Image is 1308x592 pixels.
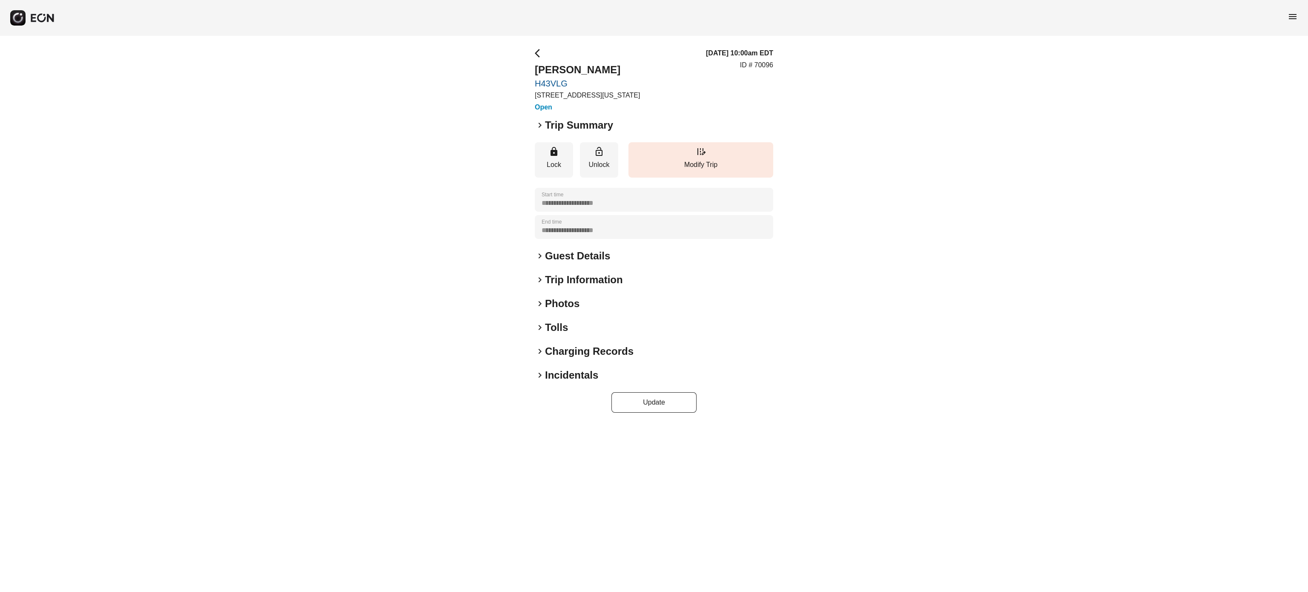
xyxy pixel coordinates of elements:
span: menu [1288,11,1298,22]
span: keyboard_arrow_right [535,251,545,261]
p: Modify Trip [633,160,769,170]
span: edit_road [696,147,706,157]
h2: [PERSON_NAME] [535,63,640,77]
span: keyboard_arrow_right [535,299,545,309]
span: lock [549,147,559,157]
p: Unlock [584,160,614,170]
button: Unlock [580,142,618,178]
span: arrow_back_ios [535,48,545,58]
h2: Tolls [545,321,568,334]
h2: Photos [545,297,579,310]
span: lock_open [594,147,604,157]
h3: Open [535,102,640,112]
button: Modify Trip [628,142,773,178]
h2: Incidentals [545,368,598,382]
p: ID # 70096 [740,60,773,70]
button: Update [611,392,697,413]
h2: Guest Details [545,249,610,263]
h2: Trip Information [545,273,623,287]
span: keyboard_arrow_right [535,322,545,333]
h2: Trip Summary [545,118,613,132]
p: [STREET_ADDRESS][US_STATE] [535,90,640,101]
p: Lock [539,160,569,170]
a: H43VLG [535,78,640,89]
h3: [DATE] 10:00am EDT [706,48,773,58]
span: keyboard_arrow_right [535,370,545,380]
button: Lock [535,142,573,178]
h2: Charging Records [545,345,634,358]
span: keyboard_arrow_right [535,120,545,130]
span: keyboard_arrow_right [535,346,545,356]
span: keyboard_arrow_right [535,275,545,285]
